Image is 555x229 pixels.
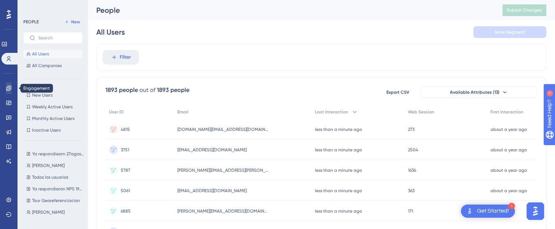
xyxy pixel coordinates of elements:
div: 1 [508,203,515,209]
button: Ya respondieorn 27agosto [23,150,87,158]
span: 273 [408,127,415,132]
div: out of [139,86,155,94]
span: [PERSON_NAME] [32,209,65,215]
button: Save Segment [473,26,546,38]
span: 363 [408,188,415,194]
span: 6885 [121,208,131,214]
time: about a year ago [490,127,527,132]
time: less than a minute ago [315,147,362,152]
time: about a year ago [490,188,527,193]
button: Tour Georeferenciacion [23,196,87,205]
span: 3751 [121,147,129,153]
time: less than a minute ago [315,188,362,193]
span: [EMAIL_ADDRESS][DOMAIN_NAME] [177,147,247,153]
time: about a year ago [490,168,527,173]
span: First Interaction [490,109,523,115]
span: Filter [120,53,131,62]
div: People [96,5,484,15]
div: PEOPLE [23,19,39,25]
button: Export CSV [379,86,416,98]
img: launcher-image-alternative-text [465,207,474,216]
span: Inactive Users [32,127,61,133]
div: 1893 people [157,86,189,94]
span: 5061 [121,188,130,194]
span: Save Segment [495,29,525,35]
span: Ya respondieorn 27agosto [32,151,84,157]
button: Weekly Active Users [23,102,82,111]
button: Inactive Users [23,126,82,135]
span: Todos los usuarios [32,174,68,180]
div: Get Started! [477,207,509,215]
span: Available Attributes (13) [450,89,500,95]
button: New Users [23,91,82,100]
button: [PERSON_NAME] [23,161,87,170]
button: All Companies [23,61,82,70]
div: 1893 people [105,86,138,94]
span: New Users [32,92,53,98]
span: [PERSON_NAME][EMAIL_ADDRESS][DOMAIN_NAME] [177,208,269,214]
span: [EMAIL_ADDRESS][DOMAIN_NAME] [177,188,247,194]
span: [PERSON_NAME][EMAIL_ADDRESS][PERSON_NAME][DOMAIN_NAME] [177,167,269,173]
span: 1636 [408,167,416,173]
button: Available Attributes (13) [420,86,537,98]
span: 5787 [121,167,130,173]
button: All Users [23,50,82,58]
div: All Users [96,27,125,37]
span: All Companies [32,63,62,69]
span: Monthly Active Users [32,116,74,121]
div: Open Get Started! checklist, remaining modules: 1 [461,205,515,218]
span: [DOMAIN_NAME][EMAIL_ADDRESS][DOMAIN_NAME] [177,127,269,132]
span: Weekly Active Users [32,104,73,110]
span: New [71,19,80,25]
span: Last Interaction [315,109,348,115]
input: Search [38,35,76,40]
button: [PERSON_NAME] [23,208,87,217]
button: Publish Changes [502,4,546,16]
span: 4815 [121,127,130,132]
time: less than a minute ago [315,209,362,214]
span: 2504 [408,147,418,153]
time: less than a minute ago [315,168,362,173]
span: Email [177,109,188,115]
button: Monthly Active Users [23,114,82,123]
iframe: UserGuiding AI Assistant Launcher [524,200,546,222]
button: New [62,18,82,26]
div: 1 [51,4,53,9]
span: All Users [32,51,49,57]
span: [PERSON_NAME] [32,163,65,168]
span: 171 [408,208,413,214]
time: about a year ago [490,147,527,152]
span: Ya respondieron NPS 190925 [32,186,84,192]
span: Web Session [408,109,434,115]
time: less than a minute ago [315,127,362,132]
span: Need Help? [17,2,46,11]
span: Tour Georeferenciacion [32,198,80,203]
button: Ya respondieron NPS 190925 [23,185,87,193]
span: Export CSV [386,89,409,95]
span: User ID [109,109,124,115]
button: Filter [103,50,139,65]
button: Todos los usuarios [23,173,87,182]
span: Publish Changes [507,7,542,13]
